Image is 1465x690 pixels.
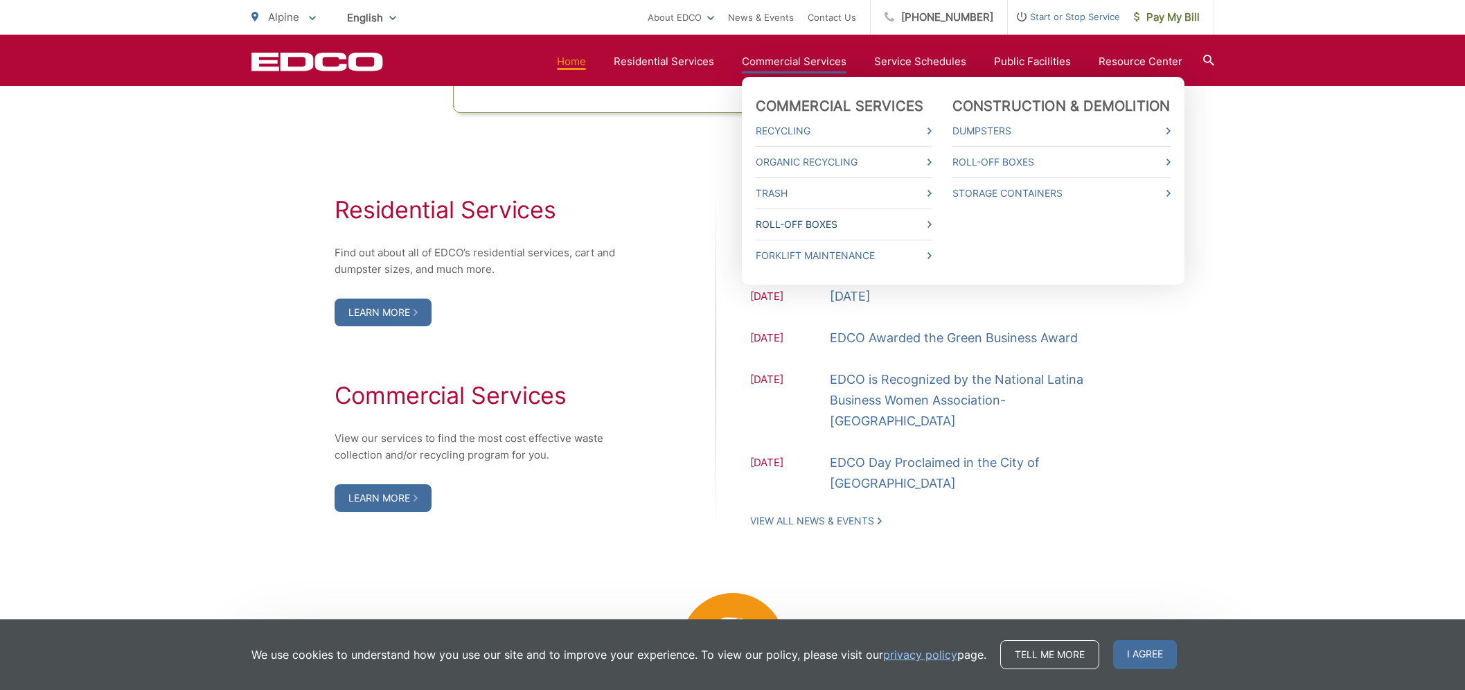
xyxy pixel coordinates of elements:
[251,646,986,663] p: We use cookies to understand how you use our site and to improve your experience. To view our pol...
[952,123,1171,139] a: Dumpsters
[557,53,586,70] a: Home
[830,452,1131,494] a: EDCO Day Proclaimed in the City of [GEOGRAPHIC_DATA]
[614,53,714,70] a: Residential Services
[251,52,383,71] a: EDCD logo. Return to the homepage.
[1000,640,1099,669] a: Tell me more
[874,53,966,70] a: Service Schedules
[337,6,407,30] span: English
[335,430,632,463] p: View our services to find the most cost effective waste collection and/or recycling program for you.
[756,185,932,202] a: Trash
[1113,640,1177,669] span: I agree
[750,371,830,432] span: [DATE]
[335,382,632,409] h2: Commercial Services
[750,454,830,494] span: [DATE]
[756,98,924,114] a: Commercial Services
[830,286,871,307] a: [DATE]
[335,299,432,326] a: Learn More
[830,328,1078,348] a: EDCO Awarded the Green Business Award
[756,247,932,264] a: Forklift Maintenance
[750,288,830,307] span: [DATE]
[994,53,1071,70] a: Public Facilities
[1134,9,1200,26] span: Pay My Bill
[756,123,932,139] a: Recycling
[750,330,830,348] span: [DATE]
[335,196,632,224] h2: Residential Services
[335,245,632,278] p: Find out about all of EDCO’s residential services, cart and dumpster sizes, and much more.
[830,369,1131,432] a: EDCO is Recognized by the National Latina Business Women Association-[GEOGRAPHIC_DATA]
[808,9,856,26] a: Contact Us
[952,185,1171,202] a: Storage Containers
[750,515,882,527] a: View All News & Events
[335,484,432,512] a: Learn More
[648,9,714,26] a: About EDCO
[728,9,794,26] a: News & Events
[756,154,932,170] a: Organic Recycling
[742,53,846,70] a: Commercial Services
[756,216,932,233] a: Roll-Off Boxes
[1099,53,1182,70] a: Resource Center
[268,10,299,24] span: Alpine
[952,98,1171,114] a: Construction & Demolition
[883,646,957,663] a: privacy policy
[952,154,1171,170] a: Roll-Off Boxes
